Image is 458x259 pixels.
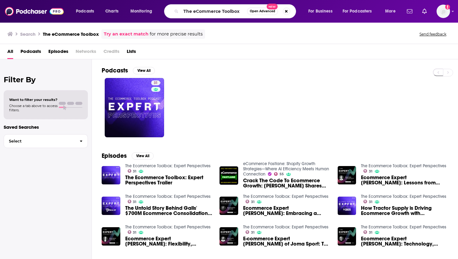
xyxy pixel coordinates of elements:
[381,6,403,16] button: open menu
[437,5,450,18] span: Logged in as meg_reilly_edl
[243,205,330,216] a: Ecommerce Expert Alexis Katsafanas: Embracing a Customer-First Mindset in Luxury Ecommerce
[361,163,446,168] a: The Ecommerce Toolbox: Expert Perspectives
[72,6,102,16] button: open menu
[125,236,212,246] a: Ecommerce Expert Andrew Burton: Flexibility, Innovation, and the Future of Composable Commerce
[361,236,448,246] a: Ecommerce Expert Ron Ijack: Technology, Retail Evolution, and Navigating the SaaS Landscape
[361,175,448,185] a: Ecommerce Expert Gabriel Yanko: Lessons from Building ASICS Canada's Ecommerce from the Ground Up
[125,224,211,230] a: The Ecommerce Toolbox: Expert Perspectives
[251,231,254,234] span: 31
[102,227,120,246] img: Ecommerce Expert Andrew Burton: Flexibility, Innovation, and the Future of Composable Commerce
[420,6,429,17] a: Show notifications dropdown
[338,197,356,215] a: How Tractor Supply is Driving Ecommerce Growth with Rick Lockton, VP of Ecommerce at Tractor Supply
[102,152,127,160] h2: Episodes
[105,7,118,16] span: Charts
[125,236,212,246] span: Ecommerce Expert [PERSON_NAME]: Flexibility, Innovation, and the Future of Composable Commerce
[154,80,158,86] span: 31
[130,7,152,16] span: Monitoring
[220,166,238,185] img: Crack The Code To Ecommerce Growth: Chase Clymer Shares His Toolbox For Success
[247,8,278,15] button: Open AdvancedNew
[128,200,137,203] a: 31
[125,194,211,199] a: The Ecommerce Toolbox: Expert Perspectives
[243,161,329,177] a: eCommerce Fastlane: Shopify Growth Strategies—Where AI Efficiency Meets Human Connection
[102,197,120,215] img: The Untold Story Behind Galls' $700M Ecommerce Consolidation, with John Arquette, Ecommerce Direc...
[125,205,212,216] span: The Untold Story Behind Galls' $700M Ecommerce Consolidation, with [PERSON_NAME], Ecommerce Direc...
[128,230,137,234] a: 31
[404,6,415,17] a: Show notifications dropdown
[127,46,136,59] a: Lists
[150,31,203,38] span: for more precise results
[125,163,211,168] a: The Ecommerce Toolbox: Expert Perspectives
[105,78,164,137] a: 31
[101,6,122,16] a: Charts
[102,152,154,160] a: EpisodesView All
[437,5,450,18] button: Show profile menu
[128,169,137,173] a: 31
[361,194,446,199] a: The Ecommerce Toolbox: Expert Perspectives
[280,173,284,176] span: 55
[243,178,330,188] span: Crack The Code To Ecommerce Growth: [PERSON_NAME] Shares His Toolbox For Success
[445,5,450,9] svg: Add a profile image
[363,200,372,203] a: 31
[102,67,128,74] h2: Podcasts
[243,236,330,246] span: E-commerce Expert [PERSON_NAME] of Joma Sport: The When, Why, and How of eCommerce Replatforming
[361,224,446,230] a: The Ecommerce Toolbox: Expert Perspectives
[338,166,356,185] img: Ecommerce Expert Gabriel Yanko: Lessons from Building ASICS Canada's Ecommerce from the Ground Up
[251,201,254,203] span: 31
[361,236,448,246] span: Ecommerce Expert [PERSON_NAME]: Technology, Retail Evolution, and Navigating the SaaS Landscape
[125,205,212,216] a: The Untold Story Behind Galls' $700M Ecommerce Consolidation, with John Arquette, Ecommerce Direc...
[132,152,154,160] button: View All
[43,31,99,37] h3: The eCommerce Toolbox
[385,7,396,16] span: More
[220,227,238,246] img: E-commerce Expert Jorge Ramirez of Joma Sport: The When, Why, and How of eCommerce Replatforming
[369,231,372,234] span: 31
[363,230,372,234] a: 31
[418,31,448,37] button: Send feedback
[9,98,58,102] span: Want to filter your results?
[363,169,372,173] a: 31
[133,201,136,203] span: 31
[181,6,247,16] input: Search podcasts, credits, & more...
[243,236,330,246] a: E-commerce Expert Jorge Ramirez of Joma Sport: The When, Why, and How of eCommerce Replatforming
[7,46,13,59] a: All
[243,178,330,188] a: Crack The Code To Ecommerce Growth: Chase Clymer Shares His Toolbox For Success
[133,231,136,234] span: 31
[4,75,88,84] h2: Filter By
[243,205,330,216] span: Ecommerce Expert [PERSON_NAME]: Embracing a Customer-First Mindset in Luxury Ecommerce
[133,170,136,173] span: 31
[4,139,75,143] span: Select
[267,4,278,9] span: New
[361,205,448,216] span: How Tractor Supply is Driving Ecommerce Growth with [PERSON_NAME], VP of Ecommerce at Tractor Supply
[4,124,88,130] p: Saved Searches
[274,172,284,176] a: 55
[21,46,41,59] span: Podcasts
[220,197,238,215] img: Ecommerce Expert Alexis Katsafanas: Embracing a Customer-First Mindset in Luxury Ecommerce
[102,166,120,185] img: The Ecommerce Toolbox: Expert Perspectives Trailer
[9,104,58,112] span: Choose a tab above to access filters.
[369,170,372,173] span: 31
[338,227,356,246] img: Ecommerce Expert Ron Ijack: Technology, Retail Evolution, and Navigating the SaaS Landscape
[76,46,96,59] span: Networks
[125,175,212,185] a: The Ecommerce Toolbox: Expert Perspectives Trailer
[339,6,381,16] button: open menu
[102,67,155,74] a: PodcastsView All
[5,6,64,17] img: Podchaser - Follow, Share and Rate Podcasts
[76,7,94,16] span: Podcasts
[361,205,448,216] a: How Tractor Supply is Driving Ecommerce Growth with Rick Lockton, VP of Ecommerce at Tractor Supply
[361,175,448,185] span: Ecommerce Expert [PERSON_NAME]: Lessons from Building ASICS Canada's Ecommerce from the Ground Up
[4,134,88,148] button: Select
[48,46,68,59] a: Episodes
[308,7,332,16] span: For Business
[104,31,148,38] a: Try an exact match
[250,10,275,13] span: Open Advanced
